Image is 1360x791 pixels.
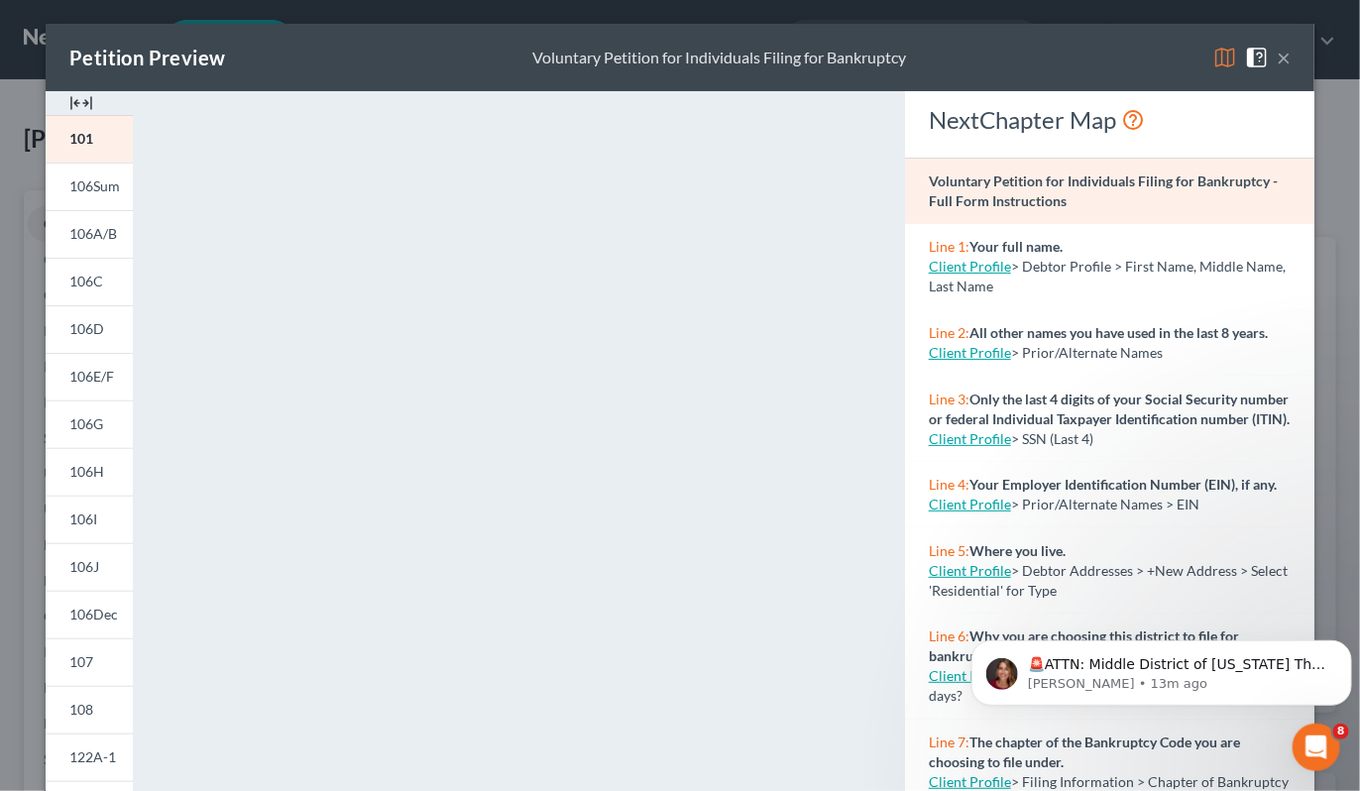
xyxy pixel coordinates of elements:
[929,391,969,407] span: Line 3:
[69,653,93,670] span: 107
[1011,344,1163,361] span: > Prior/Alternate Names
[969,324,1268,341] strong: All other names you have used in the last 8 years.
[1293,724,1340,771] iframe: Intercom live chat
[1277,46,1291,69] button: ×
[1011,773,1289,790] span: > Filing Information > Chapter of Bankruptcy
[532,47,906,69] div: Voluntary Petition for Individuals Filing for Bankruptcy
[929,258,1011,275] a: Client Profile
[69,415,103,432] span: 106G
[69,91,93,115] img: expand-e0f6d898513216a626fdd78e52531dac95497ffd26381d4c15ee2fc46db09dca.svg
[69,225,117,242] span: 106A/B
[46,305,133,353] a: 106D
[69,320,104,337] span: 106D
[46,163,133,210] a: 106Sum
[929,542,969,559] span: Line 5:
[929,391,1290,427] strong: Only the last 4 digits of your Social Security number or federal Individual Taxpayer Identificati...
[46,258,133,305] a: 106C
[69,463,104,480] span: 106H
[929,627,969,644] span: Line 6:
[1333,724,1349,739] span: 8
[46,638,133,686] a: 107
[929,430,1011,447] a: Client Profile
[929,562,1011,579] a: Client Profile
[1011,430,1093,447] span: > SSN (Last 4)
[46,115,133,163] a: 101
[46,734,133,781] a: 122A-1
[69,510,97,527] span: 106I
[46,210,133,258] a: 106A/B
[46,496,133,543] a: 106I
[929,562,1288,599] span: > Debtor Addresses > +New Address > Select 'Residential' for Type
[69,130,93,147] span: 101
[46,448,133,496] a: 106H
[46,353,133,400] a: 106E/F
[929,734,1240,770] strong: The chapter of the Bankruptcy Code you are choosing to file under.
[929,344,1011,361] a: Client Profile
[1213,46,1237,69] img: map-eea8200ae884c6f1103ae1953ef3d486a96c86aabb227e865a55264e3737af1f.svg
[46,400,133,448] a: 106G
[69,273,103,289] span: 106C
[929,172,1278,209] strong: Voluntary Petition for Individuals Filing for Bankruptcy - Full Form Instructions
[929,238,969,255] span: Line 1:
[929,104,1291,136] div: NextChapter Map
[69,748,116,765] span: 122A-1
[969,476,1277,493] strong: Your Employer Identification Number (EIN), if any.
[963,599,1360,737] iframe: Intercom notifications message
[69,44,225,71] div: Petition Preview
[969,542,1066,559] strong: Where you live.
[969,238,1063,255] strong: Your full name.
[929,773,1011,790] a: Client Profile
[69,368,114,385] span: 106E/F
[69,701,93,718] span: 108
[69,606,118,622] span: 106Dec
[929,324,969,341] span: Line 2:
[69,177,120,194] span: 106Sum
[1245,46,1269,69] img: help-close-5ba153eb36485ed6c1ea00a893f15db1cb9b99d6cae46e1a8edb6c62d00a1a76.svg
[1011,496,1199,512] span: > Prior/Alternate Names > EIN
[69,558,99,575] span: 106J
[929,476,969,493] span: Line 4:
[929,258,1286,294] span: > Debtor Profile > First Name, Middle Name, Last Name
[46,543,133,591] a: 106J
[46,686,133,734] a: 108
[929,667,1011,684] a: Client Profile
[929,734,969,750] span: Line 7:
[929,496,1011,512] a: Client Profile
[46,591,133,638] a: 106Dec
